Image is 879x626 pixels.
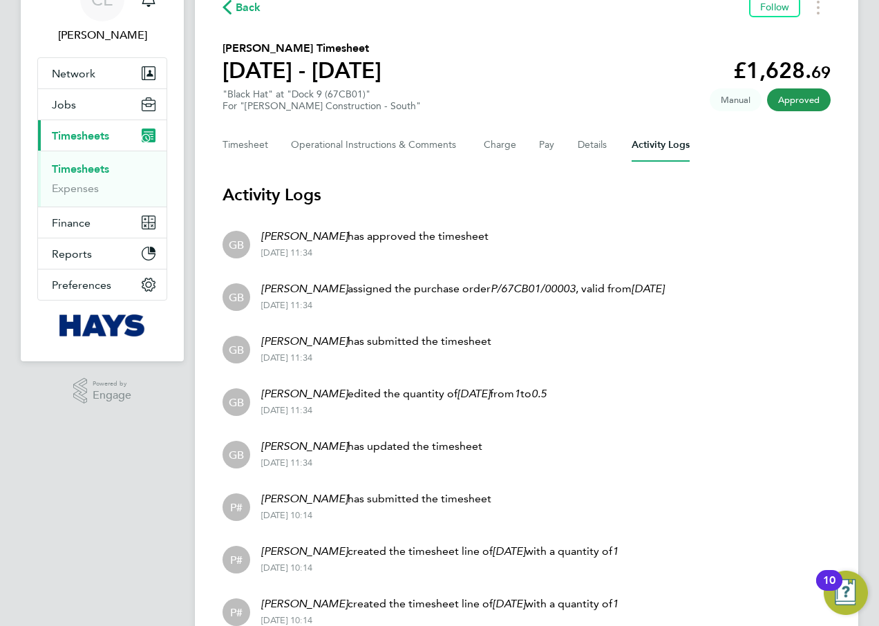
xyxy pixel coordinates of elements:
[223,100,421,112] div: For "[PERSON_NAME] Construction - South"
[261,281,664,297] p: assigned the purchase order , valid from
[261,438,482,455] p: has updated the timesheet
[514,387,520,400] em: 1
[52,162,109,176] a: Timesheets
[223,336,250,363] div: Gareth Bothwick
[93,390,131,401] span: Engage
[261,228,489,245] p: has approved the timesheet
[261,333,491,350] p: has submitted the timesheet
[578,129,609,162] button: Details
[52,247,92,260] span: Reports
[52,278,111,292] span: Preferences
[261,544,348,558] em: [PERSON_NAME]
[229,237,244,252] span: GB
[229,395,244,410] span: GB
[491,282,576,295] em: P/67CB01/00003
[493,544,525,558] em: [DATE]
[37,27,167,44] span: Charlotte Elliot-Walkey
[37,314,167,336] a: Go to home page
[229,290,244,305] span: GB
[223,493,250,521] div: Person #424582
[230,605,243,620] span: P#
[223,546,250,573] div: Person #424582
[230,500,243,515] span: P#
[38,58,167,88] button: Network
[261,439,348,453] em: [PERSON_NAME]
[824,571,868,615] button: Open Resource Center, 10 new notifications
[261,334,348,348] em: [PERSON_NAME]
[52,216,91,229] span: Finance
[59,314,146,336] img: hays-logo-retina.png
[261,562,618,573] div: [DATE] 10:14
[38,238,167,269] button: Reports
[261,229,348,243] em: [PERSON_NAME]
[223,40,381,57] h2: [PERSON_NAME] Timesheet
[710,88,762,111] span: This timesheet was manually created.
[632,282,664,295] em: [DATE]
[38,89,167,120] button: Jobs
[38,120,167,151] button: Timesheets
[733,57,831,84] app-decimal: £1,628.
[493,597,525,610] em: [DATE]
[73,378,132,404] a: Powered byEngage
[823,580,835,598] div: 10
[612,544,618,558] em: 1
[261,491,491,507] p: has submitted the timesheet
[229,447,244,462] span: GB
[612,597,618,610] em: 1
[223,88,421,112] div: "Black Hat" at "Dock 9 (67CB01)"
[811,62,831,82] span: 69
[261,247,489,258] div: [DATE] 11:34
[539,129,556,162] button: Pay
[38,269,167,300] button: Preferences
[261,457,482,468] div: [DATE] 11:34
[261,597,348,610] em: [PERSON_NAME]
[38,207,167,238] button: Finance
[223,184,831,206] h3: Activity Logs
[223,388,250,416] div: Gareth Bothwick
[52,98,76,111] span: Jobs
[531,387,547,400] em: 0.5
[291,129,462,162] button: Operational Instructions & Comments
[223,441,250,468] div: Gareth Bothwick
[261,492,348,505] em: [PERSON_NAME]
[230,552,243,567] span: P#
[38,151,167,207] div: Timesheets
[223,57,381,84] h1: [DATE] - [DATE]
[261,352,491,363] div: [DATE] 11:34
[261,543,618,560] p: created the timesheet line of with a quantity of
[93,378,131,390] span: Powered by
[767,88,831,111] span: This timesheet has been approved.
[632,129,690,162] button: Activity Logs
[52,67,95,80] span: Network
[261,596,618,612] p: created the timesheet line of with a quantity of
[223,129,269,162] button: Timesheet
[261,386,547,402] p: edited the quantity of from to
[261,405,547,416] div: [DATE] 11:34
[261,300,664,311] div: [DATE] 11:34
[261,387,348,400] em: [PERSON_NAME]
[223,283,250,311] div: Gareth Bothwick
[261,510,491,521] div: [DATE] 10:14
[261,615,618,626] div: [DATE] 10:14
[457,387,490,400] em: [DATE]
[52,129,109,142] span: Timesheets
[760,1,789,13] span: Follow
[223,231,250,258] div: Gareth Bothwick
[261,282,348,295] em: [PERSON_NAME]
[484,129,517,162] button: Charge
[223,598,250,626] div: Person #424582
[229,342,244,357] span: GB
[52,182,99,195] a: Expenses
